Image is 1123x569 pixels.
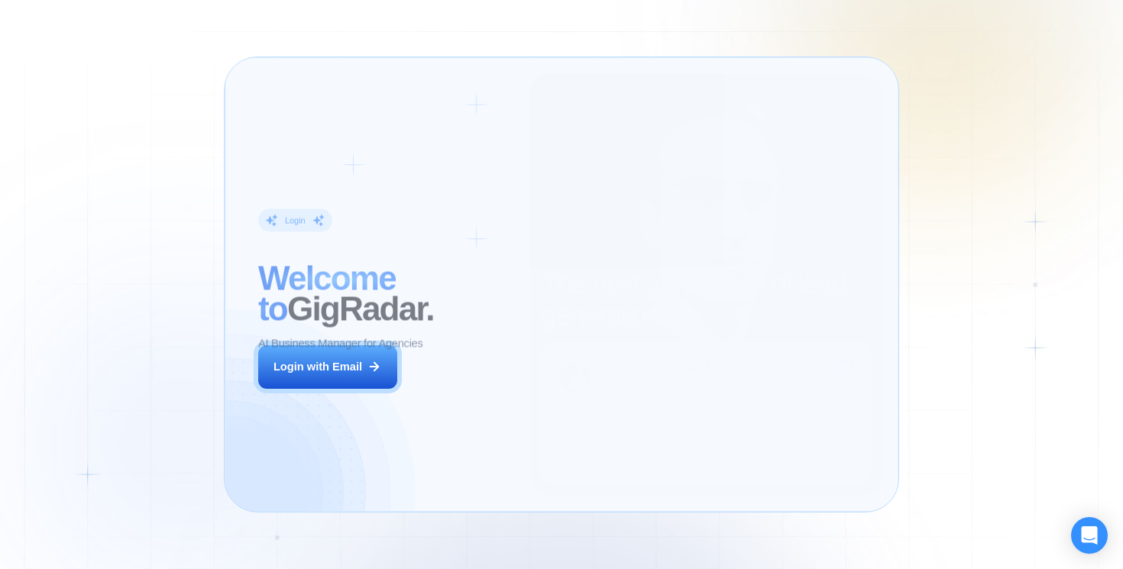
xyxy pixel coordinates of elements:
[285,215,306,226] div: Login
[1071,517,1108,554] div: Open Intercom Messenger
[558,405,853,467] p: Previously, we had a 5% to 7% reply rate on Upwork, but now our sales increased by 17%-20%. This ...
[258,263,513,325] h2: ‍ GigRadar.
[633,380,694,391] div: Digital Agency
[258,336,423,351] p: AI Business Manager for Agencies
[258,259,396,327] span: Welcome to
[541,269,870,331] h2: The next generation of lead generation.
[604,380,625,391] div: CEO
[604,361,710,374] div: [PERSON_NAME]
[273,359,362,374] div: Login with Email
[258,345,397,389] button: Login with Email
